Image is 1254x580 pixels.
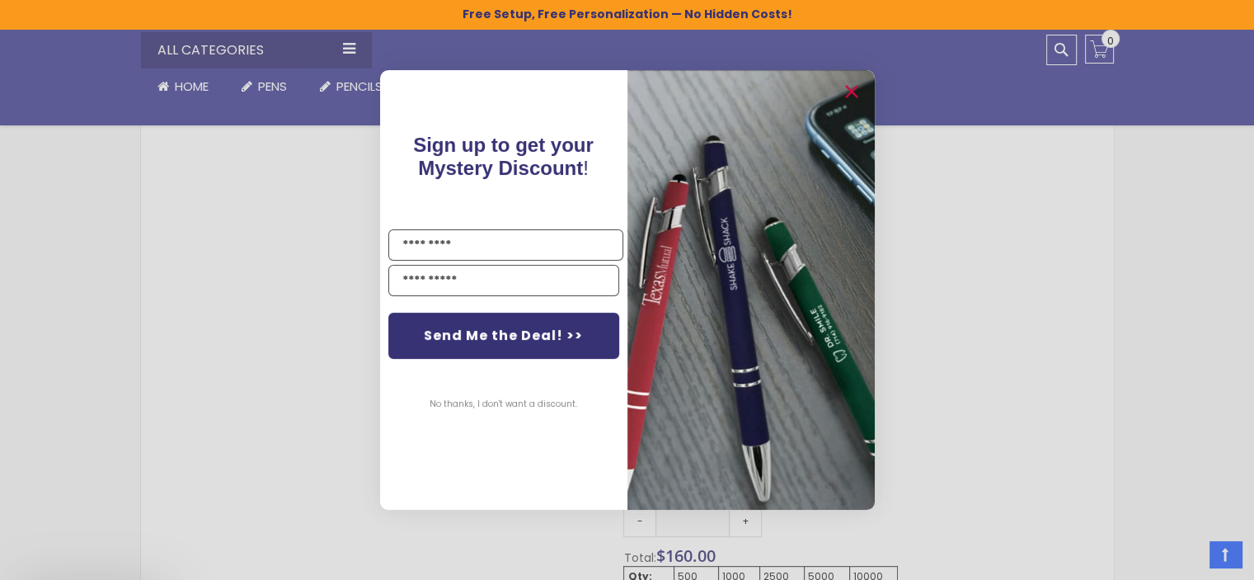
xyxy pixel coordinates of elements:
[421,384,585,425] button: No thanks, I don't want a discount.
[627,70,875,510] img: pop-up-image
[413,134,594,179] span: Sign up to get your Mystery Discount
[838,78,865,105] button: Close dialog
[413,134,594,179] span: !
[388,313,619,359] button: Send Me the Deal! >>
[1118,535,1254,580] iframe: Google Customer Reviews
